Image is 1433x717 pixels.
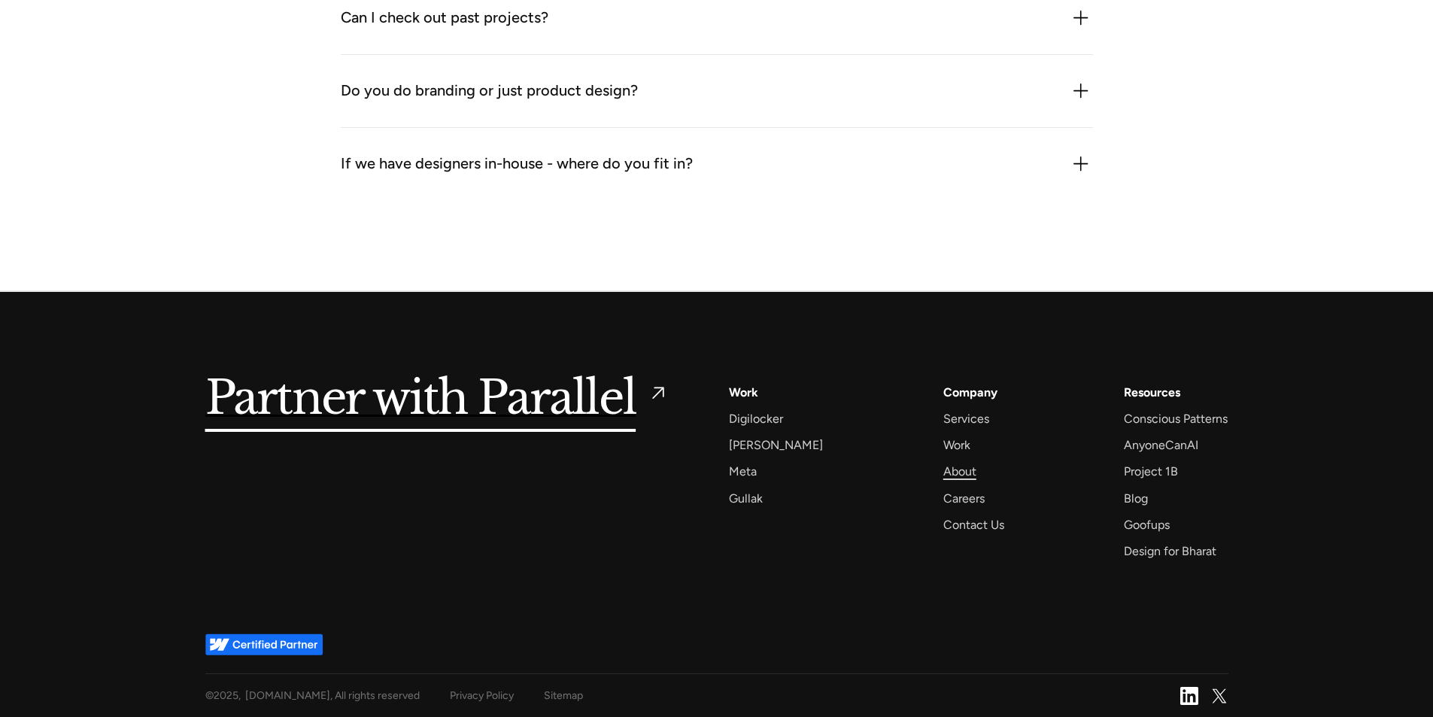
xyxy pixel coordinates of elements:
a: [PERSON_NAME] [729,435,823,455]
a: Careers [943,488,985,509]
a: Gullak [729,488,763,509]
a: Digilocker [729,409,783,429]
div: If we have designers in-house - where do you fit in? [341,152,693,176]
a: Work [943,435,970,455]
a: Company [943,382,997,403]
a: Project 1B [1124,461,1178,482]
a: Goofups [1124,515,1170,535]
a: Meta [729,461,757,482]
span: 2025 [214,689,238,702]
a: About [943,461,976,482]
a: Conscious Patterns [1124,409,1228,429]
a: Work [729,382,758,403]
a: Design for Bharat [1124,541,1216,561]
a: Privacy Policy [450,686,514,705]
h5: Partner with Parallel [205,382,636,417]
a: Contact Us [943,515,1004,535]
a: Sitemap [544,686,583,705]
a: Services [943,409,989,429]
a: Blog [1124,488,1148,509]
div: Can I check out past projects? [341,6,548,30]
a: Partner with Parallel [205,382,669,417]
div: Resources [1124,382,1180,403]
div: Do you do branding or just product design? [341,79,638,103]
div: © , [DOMAIN_NAME], All rights reserved [205,686,420,705]
a: AnyoneCanAI [1124,435,1198,455]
